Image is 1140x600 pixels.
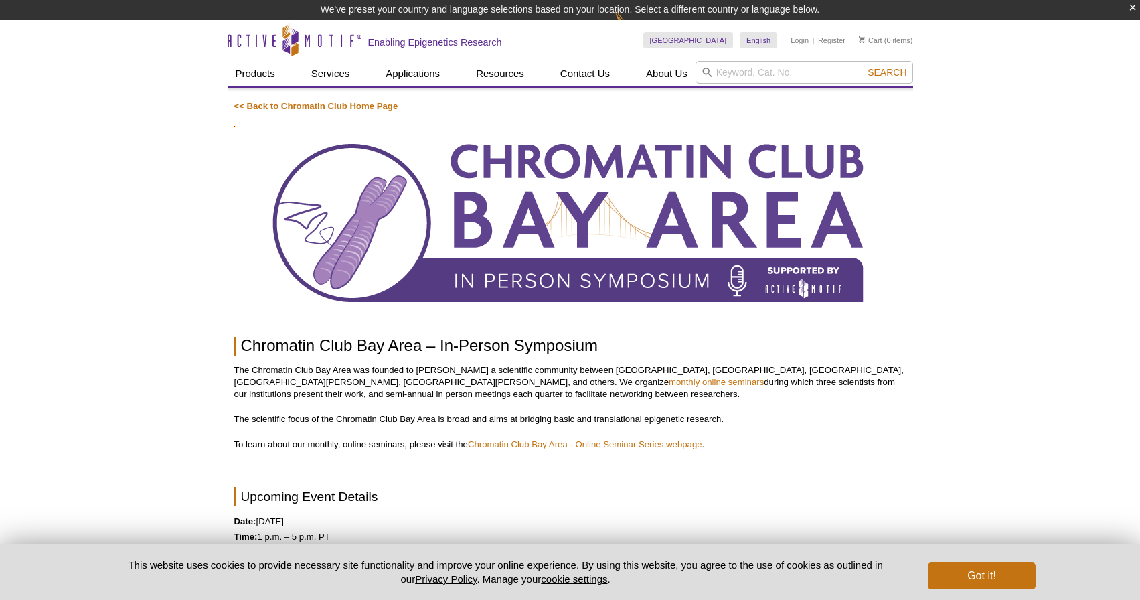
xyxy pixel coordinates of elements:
[105,558,906,586] p: This website uses cookies to provide necessary site functionality and improve your online experie...
[234,487,906,506] h2: Upcoming Event Details
[696,61,913,84] input: Keyword, Cat. No.
[740,32,777,48] a: English
[234,101,398,111] a: << Back to Chromatin Club Home Page
[234,439,906,451] p: To learn about our monthly, online seminars, please visit the .
[859,32,913,48] li: (0 items)
[378,61,448,86] a: Applications
[638,61,696,86] a: About Us
[859,36,865,43] img: Your Cart
[234,531,906,543] p: 1 p.m. – 5 p.m. PT
[368,36,502,48] h2: Enabling Epigenetics Research
[643,32,734,48] a: [GEOGRAPHIC_DATA]
[928,562,1035,589] button: Got it!
[234,516,906,528] p: [DATE]
[864,66,910,78] button: Search
[868,67,906,78] span: Search
[615,10,650,42] img: Change Here
[234,516,256,526] strong: Date:
[791,35,809,45] a: Login
[228,61,283,86] a: Products
[415,573,477,585] a: Privacy Policy
[552,61,618,86] a: Contact Us
[859,35,882,45] a: Cart
[234,532,258,542] strong: Time:
[818,35,845,45] a: Register
[234,364,906,400] p: The Chromatin Club Bay Area was founded to [PERSON_NAME] a scientific community between [GEOGRAPH...
[669,377,764,387] a: monthly online seminars
[468,61,532,86] a: Resources
[234,413,906,425] p: The scientific focus of the Chromatin Club Bay Area is broad and aims at bridging basic and trans...
[234,126,906,320] img: Chromatin Club Bay Area In Person
[303,61,358,86] a: Services
[234,337,906,356] h1: Chromatin Club Bay Area – In-Person Symposium
[541,573,607,585] button: cookie settings
[468,439,702,449] a: Chromatin Club Bay Area - Online Seminar Series webpage
[813,32,815,48] li: |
